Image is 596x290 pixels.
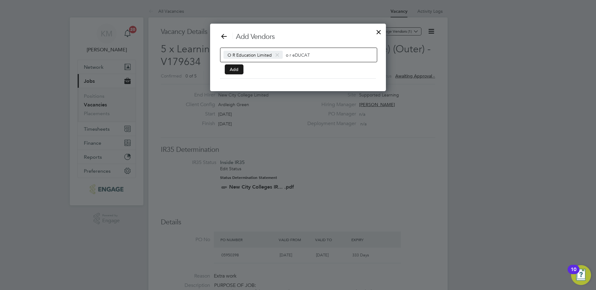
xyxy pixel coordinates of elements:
[225,64,243,74] button: Add
[286,51,325,59] input: Search vendors...
[220,32,376,41] h3: Add Vendors
[571,269,576,278] div: 10
[223,51,283,59] span: O R Education Limited
[571,265,591,285] button: Open Resource Center, 10 new notifications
